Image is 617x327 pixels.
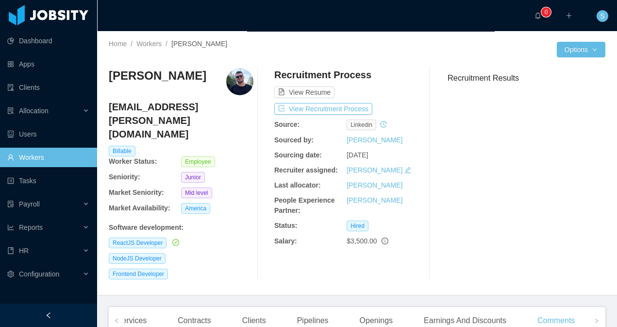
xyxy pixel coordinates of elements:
span: Junior [181,172,205,183]
span: NodeJS Developer [109,253,166,264]
a: icon: auditClients [7,78,89,97]
i: icon: plus [566,12,572,19]
i: icon: setting [7,271,14,277]
span: Hired [347,221,368,231]
span: Payroll [19,200,40,208]
span: / [131,40,133,48]
span: [DATE] [347,151,368,159]
span: America [181,203,210,214]
b: Last allocator: [274,181,321,189]
a: icon: robotUsers [7,124,89,144]
b: Recruiter assigned: [274,166,338,174]
a: [PERSON_NAME] [347,166,402,174]
i: icon: edit [404,167,411,173]
a: icon: pie-chartDashboard [7,31,89,51]
span: Allocation [19,107,49,115]
a: [PERSON_NAME] [347,136,402,144]
a: icon: appstoreApps [7,54,89,74]
i: icon: history [380,121,387,128]
span: ReactJS Developer [109,238,167,248]
a: icon: file-textView Resume [274,88,334,96]
a: [PERSON_NAME] [347,196,402,204]
span: HR [19,247,29,255]
a: icon: profileTasks [7,171,89,190]
span: S [600,10,604,22]
b: Sourced by: [274,136,314,144]
a: icon: exportView Recruitment Process [274,105,372,113]
h3: [PERSON_NAME] [109,68,206,84]
b: People Experience Partner: [274,196,335,214]
span: / [166,40,167,48]
span: Billable [109,146,135,156]
button: Optionsicon: down [557,42,605,57]
a: Workers [136,40,162,48]
b: Source: [274,120,300,128]
i: icon: right [594,318,599,323]
sup: 0 [541,7,551,17]
button: icon: file-textView Resume [274,86,334,98]
i: icon: left [114,318,119,323]
b: Sourcing date: [274,151,322,159]
h3: Recruitment Results [448,72,605,84]
span: linkedin [347,120,376,130]
b: Status: [274,222,297,229]
span: Mid level [181,188,212,198]
i: icon: line-chart [7,224,14,231]
a: [PERSON_NAME] [347,181,402,189]
b: Market Availability: [109,204,170,212]
i: icon: bell [534,12,541,19]
a: icon: userWorkers [7,148,89,167]
i: icon: file-protect [7,201,14,207]
button: icon: exportView Recruitment Process [274,103,372,115]
b: Worker Status: [109,157,157,165]
span: Employee [181,156,215,167]
span: Configuration [19,270,59,278]
i: icon: check-circle [172,239,179,246]
a: Home [109,40,127,48]
span: Frontend Developer [109,269,168,279]
b: Market Seniority: [109,189,164,196]
b: Software development : [109,224,183,231]
b: Seniority: [109,173,140,181]
a: icon: check-circle [170,239,179,246]
span: $3,500.00 [347,237,377,245]
h4: [EMAIL_ADDRESS][PERSON_NAME][DOMAIN_NAME] [109,100,253,141]
i: icon: book [7,247,14,254]
i: icon: solution [7,107,14,114]
b: Salary: [274,237,297,245]
span: [PERSON_NAME] [171,40,227,48]
img: 09c168c3-25ba-40e7-b08a-91eb30430ed5_665643614001c-400w.png [226,68,253,95]
span: Reports [19,224,43,231]
span: info-circle [382,238,388,244]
